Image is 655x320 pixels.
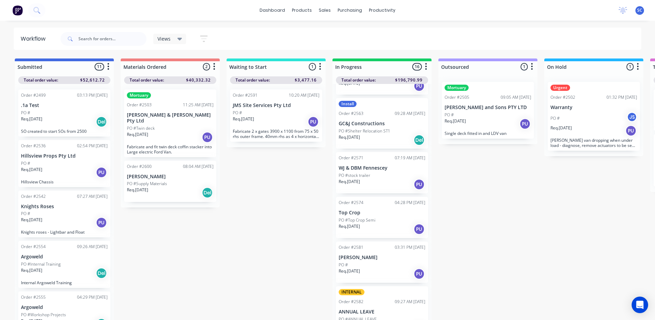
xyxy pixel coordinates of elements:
[77,193,108,200] div: 07:27 AM [DATE]
[339,134,360,140] p: Req. [DATE]
[21,153,108,159] p: Hillsview Props Pty Ltd
[21,110,30,116] p: PO #
[124,89,216,157] div: MortuaryOrder #250311:25 AM [DATE][PERSON_NAME] & [PERSON_NAME] Pty LtdPO #Twin deckReq.[DATE]PUF...
[236,77,270,83] span: Total order value:
[80,77,105,83] span: $52,612.72
[607,94,637,100] div: 01:32 PM [DATE]
[550,138,637,148] p: [PERSON_NAME] van dropping when under load - diagnose, remove actuators to be sent away for repai...
[127,131,148,138] p: Req. [DATE]
[21,244,46,250] div: Order #2554
[550,125,572,131] p: Req. [DATE]
[21,312,66,318] p: PO #Workshop Projects
[339,289,364,295] div: INTERNAL
[288,5,315,15] div: products
[339,165,425,171] p: WJ & DBM Fennescey
[339,217,375,223] p: PO #Top Crop Semi
[395,299,425,305] div: 09:27 AM [DATE]
[233,110,242,116] p: PO #
[550,105,637,110] p: Warranty
[395,110,425,117] div: 09:28 AM [DATE]
[256,5,288,15] a: dashboard
[77,92,108,98] div: 03:13 PM [DATE]
[339,262,348,268] p: PO #
[127,181,167,187] p: PO #Supply Materials
[315,5,334,15] div: sales
[21,179,108,184] p: Hillsview Chassis
[395,244,425,250] div: 03:31 PM [DATE]
[127,163,152,170] div: Order #2600
[233,103,319,108] p: JMS Site Services Pty Ltd
[130,77,164,83] span: Total order value:
[442,82,534,139] div: MortuaryOrder #250509:05 AM [DATE][PERSON_NAME] and Sons PTY LTDPO #Req.[DATE]PUSingle deck fitte...
[550,85,570,91] div: Urgent
[230,89,322,142] div: Order #259110:20 AM [DATE]JMS Site Services Pty LtdPO #Req.[DATE]PUFabricate 2 x gates 3900 x 110...
[308,116,319,127] div: PU
[127,125,155,131] p: PO #Twin deck
[339,179,360,185] p: Req. [DATE]
[78,32,146,46] input: Search for orders...
[445,105,531,110] p: [PERSON_NAME] and Sons PTY LTD
[233,116,254,122] p: Req. [DATE]
[339,110,363,117] div: Order #2563
[414,268,425,279] div: PU
[21,211,30,217] p: PO #
[12,5,23,15] img: Factory
[339,255,425,260] p: [PERSON_NAME]
[520,118,531,129] div: PU
[21,230,108,235] p: Knights roses - Lightbar and Float
[289,92,319,98] div: 10:20 AM [DATE]
[21,254,108,260] p: Argoweld
[21,267,42,274] p: Req. [DATE]
[18,89,110,137] div: Order #249903:13 PM [DATE].1a TestPO #Req.[DATE]DelSO created to start SOs from 2500
[550,115,560,121] p: PO #
[395,77,423,83] span: $196,790.99
[21,305,108,310] p: Argoweld
[339,101,357,107] div: Install
[18,140,110,187] div: Order #253602:54 PM [DATE]Hillsview Props Pty LtdPO #Req.[DATE]PUHillsview Chassis
[21,143,46,149] div: Order #2536
[334,5,365,15] div: purchasing
[21,167,42,173] p: Req. [DATE]
[550,94,575,100] div: Order #2502
[157,35,171,42] span: Views
[548,82,640,151] div: UrgentOrder #250201:32 PM [DATE]WarrantyPO #JSReq.[DATE]PU[PERSON_NAME] van dropping when under l...
[395,200,425,206] div: 04:28 PM [DATE]
[127,187,148,193] p: Req. [DATE]
[127,144,214,154] p: Fabricate and fit twin deck coffin stacker into Large electric Ford Van.
[96,167,107,178] div: PU
[414,224,425,235] div: PU
[21,193,46,200] div: Order #2542
[21,294,46,300] div: Order #2555
[501,94,531,100] div: 09:05 AM [DATE]
[336,152,428,193] div: Order #257107:19 AM [DATE]WJ & DBM FennesceyPO #stock trailerReq.[DATE]PU
[336,242,428,283] div: Order #258103:31 PM [DATE][PERSON_NAME]PO #Req.[DATE]PU
[341,77,376,83] span: Total order value:
[339,268,360,274] p: Req. [DATE]
[21,103,108,108] p: .1a Test
[21,217,42,223] p: Req. [DATE]
[21,160,30,167] p: PO #
[339,200,363,206] div: Order #2574
[339,172,370,179] p: PO #stock trailer
[77,143,108,149] div: 02:54 PM [DATE]
[625,125,636,136] div: PU
[339,210,425,216] p: Top Crop
[77,294,108,300] div: 04:29 PM [DATE]
[365,5,399,15] div: productivity
[21,280,108,285] p: Internal Argoweld Training
[202,132,213,143] div: PU
[339,121,425,127] p: GC&J Constructions
[96,116,107,127] div: Del
[96,268,107,279] div: Del
[183,163,214,170] div: 08:04 AM [DATE]
[127,102,152,108] div: Order #2503
[127,174,214,180] p: [PERSON_NAME]
[445,85,469,91] div: Mortuary
[336,98,428,149] div: InstallOrder #256309:28 AM [DATE]GC&J ConstructionsPO #Shelter Relocation ST1Req.[DATE]Del
[627,112,637,122] div: JS
[77,244,108,250] div: 09:26 AM [DATE]
[18,241,110,288] div: Order #255409:26 AM [DATE]ArgoweldPO #Internal TrainingReq.[DATE]DelInternal Argoweld Training
[414,81,425,92] div: PU
[124,161,216,202] div: Order #260008:04 AM [DATE][PERSON_NAME]PO #Supply MaterialsReq.[DATE]Del
[445,131,531,136] p: Single deck fitted in and LDV van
